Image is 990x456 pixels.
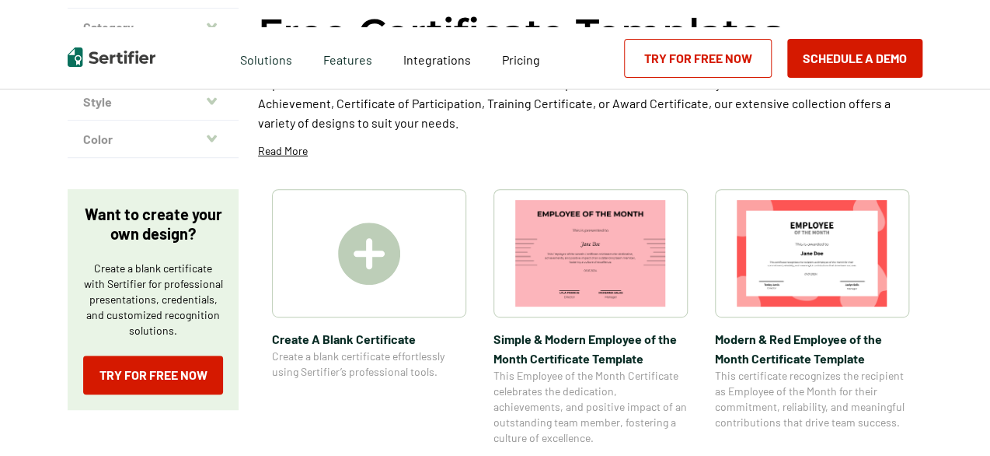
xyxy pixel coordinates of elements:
[272,349,466,380] span: Create a blank certificate effortlessly using Sertifier’s professional tools.
[68,47,155,67] img: Sertifier | Digital Credentialing Platform
[515,200,666,307] img: Simple & Modern Employee of the Month Certificate Template
[624,39,772,78] a: Try for Free Now
[403,52,471,67] span: Integrations
[240,48,292,68] span: Solutions
[68,83,239,121] button: Style
[715,189,909,446] a: Modern & Red Employee of the Month Certificate TemplateModern & Red Employee of the Month Certifi...
[403,48,471,68] a: Integrations
[272,329,466,349] span: Create A Blank Certificate
[338,223,400,285] img: Create A Blank Certificate
[68,9,239,46] button: Category
[493,368,688,446] span: This Employee of the Month Certificate celebrates the dedication, achievements, and positive impa...
[323,48,372,68] span: Features
[493,329,688,368] span: Simple & Modern Employee of the Month Certificate Template
[737,200,887,307] img: Modern & Red Employee of the Month Certificate Template
[502,52,540,67] span: Pricing
[258,74,922,132] p: Explore a wide selection of customizable certificate templates at Sertifier. Whether you need a C...
[502,48,540,68] a: Pricing
[68,121,239,158] button: Color
[258,143,308,159] p: Read More
[83,205,223,244] p: Want to create your own design?
[493,189,688,446] a: Simple & Modern Employee of the Month Certificate TemplateSimple & Modern Employee of the Month C...
[258,8,783,58] h1: Free Certificate Templates
[715,329,909,368] span: Modern & Red Employee of the Month Certificate Template
[83,356,223,395] a: Try for Free Now
[83,261,223,338] p: Create a blank certificate with Sertifier for professional presentations, credentials, and custom...
[715,368,909,430] span: This certificate recognizes the recipient as Employee of the Month for their commitment, reliabil...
